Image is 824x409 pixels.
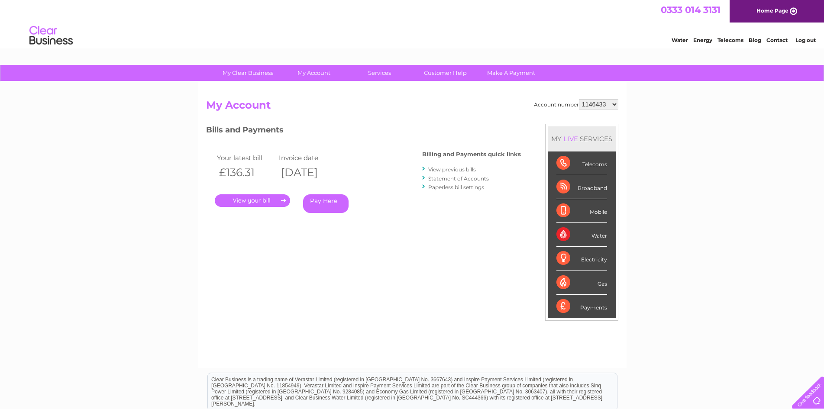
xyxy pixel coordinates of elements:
[428,184,484,190] a: Paperless bill settings
[795,37,816,43] a: Log out
[215,152,277,164] td: Your latest bill
[749,37,761,43] a: Blog
[556,295,607,318] div: Payments
[556,199,607,223] div: Mobile
[212,65,284,81] a: My Clear Business
[344,65,415,81] a: Services
[303,194,349,213] a: Pay Here
[215,164,277,181] th: £136.31
[206,124,521,139] h3: Bills and Payments
[206,99,618,116] h2: My Account
[277,164,339,181] th: [DATE]
[556,271,607,295] div: Gas
[29,23,73,49] img: logo.png
[410,65,481,81] a: Customer Help
[717,37,743,43] a: Telecoms
[428,175,489,182] a: Statement of Accounts
[208,5,617,42] div: Clear Business is a trading name of Verastar Limited (registered in [GEOGRAPHIC_DATA] No. 3667643...
[556,151,607,175] div: Telecoms
[277,152,339,164] td: Invoice date
[422,151,521,158] h4: Billing and Payments quick links
[548,126,616,151] div: MY SERVICES
[562,135,580,143] div: LIVE
[428,166,476,173] a: View previous bills
[693,37,712,43] a: Energy
[475,65,547,81] a: Make A Payment
[215,194,290,207] a: .
[766,37,788,43] a: Contact
[534,99,618,109] div: Account number
[672,37,688,43] a: Water
[556,223,607,247] div: Water
[556,175,607,199] div: Broadband
[556,247,607,271] div: Electricity
[278,65,349,81] a: My Account
[661,4,721,15] a: 0333 014 3131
